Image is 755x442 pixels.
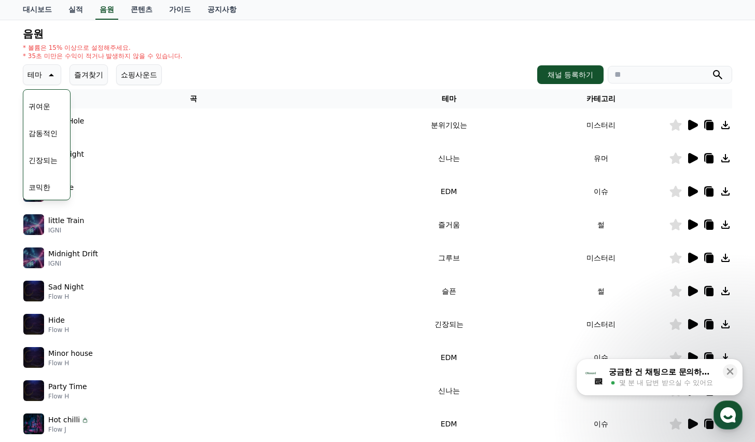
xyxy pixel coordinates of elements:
p: Sad Night [48,282,83,293]
p: * 볼륨은 15% 이상으로 설정해주세요. [23,44,183,52]
p: Minor house [48,348,93,359]
button: 쇼핑사운드 [116,64,162,85]
p: IGNI [48,259,98,268]
h4: 음원 [23,28,732,39]
button: 즐겨찾기 [69,64,108,85]
td: 썰 [533,208,669,241]
td: 신나는 [365,374,533,407]
td: 긴장되는 [365,308,533,341]
img: music [23,347,44,368]
img: music [23,314,44,335]
button: 귀여운 [24,95,54,118]
p: 테마 [27,67,42,82]
p: little Train [48,215,84,226]
button: 코믹한 [24,176,54,199]
img: music [23,247,44,268]
td: 이슈 [533,341,669,374]
td: EDM [365,341,533,374]
td: 썰 [533,274,669,308]
p: Flow J [48,425,89,434]
button: 긴장되는 [24,149,62,172]
button: 테마 [23,64,61,85]
button: 감동적인 [24,122,62,145]
td: 이슈 [533,374,669,407]
img: music [23,380,44,401]
img: music [23,413,44,434]
p: Midnight Drift [48,248,98,259]
td: 이슈 [533,407,669,440]
p: Hot chilli [48,415,80,425]
p: Flow H [48,359,93,367]
span: 대화 [95,345,107,353]
img: music [23,214,44,235]
span: 설정 [160,344,173,353]
a: 홈 [3,329,68,355]
p: * 35초 미만은 수익이 적거나 발생하지 않을 수 있습니다. [23,52,183,60]
td: 그루브 [365,241,533,274]
p: Flow H [48,326,69,334]
a: 설정 [134,329,199,355]
a: 대화 [68,329,134,355]
th: 테마 [365,89,533,108]
p: Party Time [48,381,87,392]
p: Flow H [48,392,87,400]
p: IGNI [48,226,84,234]
img: music [23,281,44,301]
td: EDM [365,407,533,440]
td: 유머 [533,142,669,175]
td: 미스터리 [533,108,669,142]
p: Flow H [48,293,83,301]
td: 분위기있는 [365,108,533,142]
p: Hide [48,315,65,326]
td: 즐거움 [365,208,533,241]
td: 이슈 [533,175,669,208]
button: 채널 등록하기 [537,65,604,84]
td: 미스터리 [533,308,669,341]
td: EDM [365,175,533,208]
th: 카테고리 [533,89,669,108]
th: 곡 [23,89,365,108]
span: 홈 [33,344,39,353]
td: 슬픈 [365,274,533,308]
td: 미스터리 [533,241,669,274]
td: 신나는 [365,142,533,175]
